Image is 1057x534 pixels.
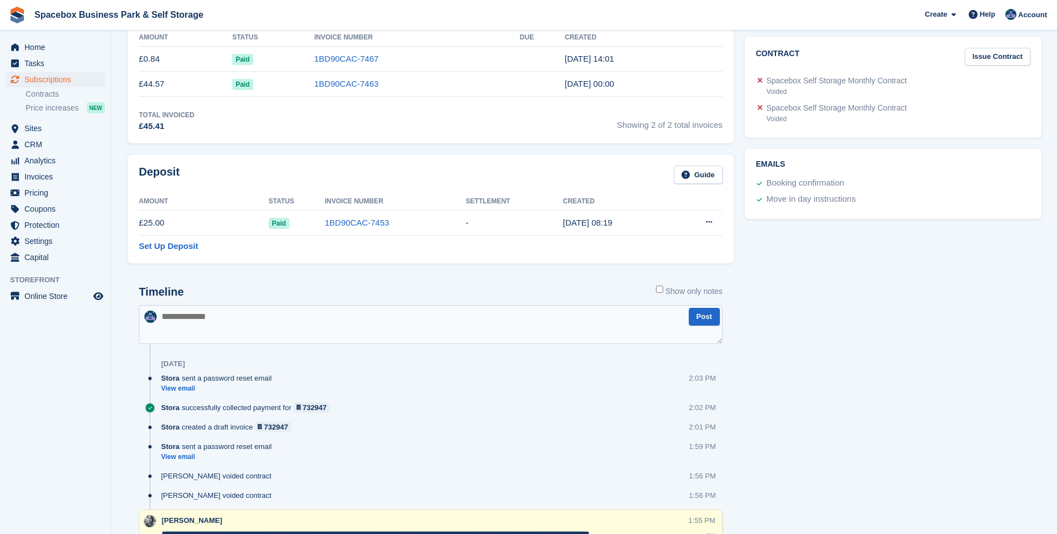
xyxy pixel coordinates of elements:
[24,39,91,55] span: Home
[92,290,105,303] a: Preview store
[689,441,715,452] div: 1:59 PM
[161,490,277,501] div: [PERSON_NAME] voided contract
[767,177,844,190] div: Booking confirmation
[24,233,91,249] span: Settings
[9,7,26,23] img: stora-icon-8386f47178a22dfd0bd8f6a31ec36ba5ce8667c1dd55bd0f319d3a0aa187defe.svg
[294,402,330,413] a: 732947
[161,373,277,383] div: sent a password reset email
[161,441,179,452] span: Stora
[144,311,157,323] img: Daud
[767,193,856,206] div: Move in day instructions
[303,402,327,413] div: 732947
[314,79,379,88] a: 1BD90CAC-7463
[965,48,1030,66] a: Issue Contract
[688,515,715,526] div: 1:55 PM
[139,193,269,211] th: Amount
[6,217,105,233] a: menu
[24,185,91,201] span: Pricing
[24,217,91,233] span: Protection
[6,201,105,217] a: menu
[161,384,277,393] a: View email
[980,9,995,20] span: Help
[26,89,105,99] a: Contracts
[563,193,672,211] th: Created
[139,286,184,298] h2: Timeline
[161,373,179,383] span: Stora
[314,54,379,63] a: 1BD90CAC-7467
[689,373,715,383] div: 2:03 PM
[24,56,91,71] span: Tasks
[161,422,179,432] span: Stora
[10,275,111,286] span: Storefront
[24,137,91,152] span: CRM
[767,102,907,114] div: Spacebox Self Storage Monthly Contract
[24,288,91,304] span: Online Store
[656,286,723,297] label: Show only notes
[269,218,289,229] span: Paid
[139,240,198,253] a: Set Up Deposit
[767,75,907,87] div: Spacebox Self Storage Monthly Contract
[24,153,91,168] span: Analytics
[767,114,907,124] div: Voided
[565,54,614,63] time: 2025-08-23 13:01:38 UTC
[6,153,105,168] a: menu
[161,402,335,413] div: successfully collected payment for
[325,193,466,211] th: Invoice Number
[6,249,105,265] a: menu
[656,286,663,293] input: Show only notes
[139,211,269,236] td: £25.00
[689,308,720,326] button: Post
[161,422,297,432] div: created a draft invoice
[161,471,277,481] div: [PERSON_NAME] voided contract
[30,6,208,24] a: Spacebox Business Park & Self Storage
[617,110,723,133] span: Showing 2 of 2 total invoices
[139,29,232,47] th: Amount
[925,9,947,20] span: Create
[26,103,79,113] span: Price increases
[24,169,91,184] span: Invoices
[6,39,105,55] a: menu
[565,29,723,47] th: Created
[161,452,277,462] a: View email
[689,490,715,501] div: 1:56 PM
[520,29,565,47] th: Due
[1018,9,1047,21] span: Account
[161,441,277,452] div: sent a password reset email
[6,137,105,152] a: menu
[24,249,91,265] span: Capital
[139,110,194,120] div: Total Invoiced
[24,201,91,217] span: Coupons
[689,422,715,432] div: 2:01 PM
[767,87,907,97] div: Voided
[232,29,314,47] th: Status
[269,193,325,211] th: Status
[26,102,105,114] a: Price increases NEW
[674,166,723,184] a: Guide
[563,218,613,227] time: 2025-08-21 07:19:41 UTC
[232,79,253,90] span: Paid
[144,515,156,527] img: SUDIPTA VIRMANI
[139,166,179,184] h2: Deposit
[689,471,715,481] div: 1:56 PM
[6,56,105,71] a: menu
[465,193,563,211] th: Settlement
[756,48,800,66] h2: Contract
[161,402,179,413] span: Stora
[24,72,91,87] span: Subscriptions
[465,211,563,236] td: -
[1005,9,1016,20] img: Daud
[314,29,520,47] th: Invoice Number
[6,185,105,201] a: menu
[139,47,232,72] td: £0.84
[232,54,253,65] span: Paid
[6,233,105,249] a: menu
[6,169,105,184] a: menu
[24,121,91,136] span: Sites
[565,79,614,88] time: 2025-08-22 23:00:43 UTC
[6,121,105,136] a: menu
[139,120,194,133] div: £45.41
[689,402,715,413] div: 2:02 PM
[325,218,389,227] a: 1BD90CAC-7453
[6,72,105,87] a: menu
[87,102,105,113] div: NEW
